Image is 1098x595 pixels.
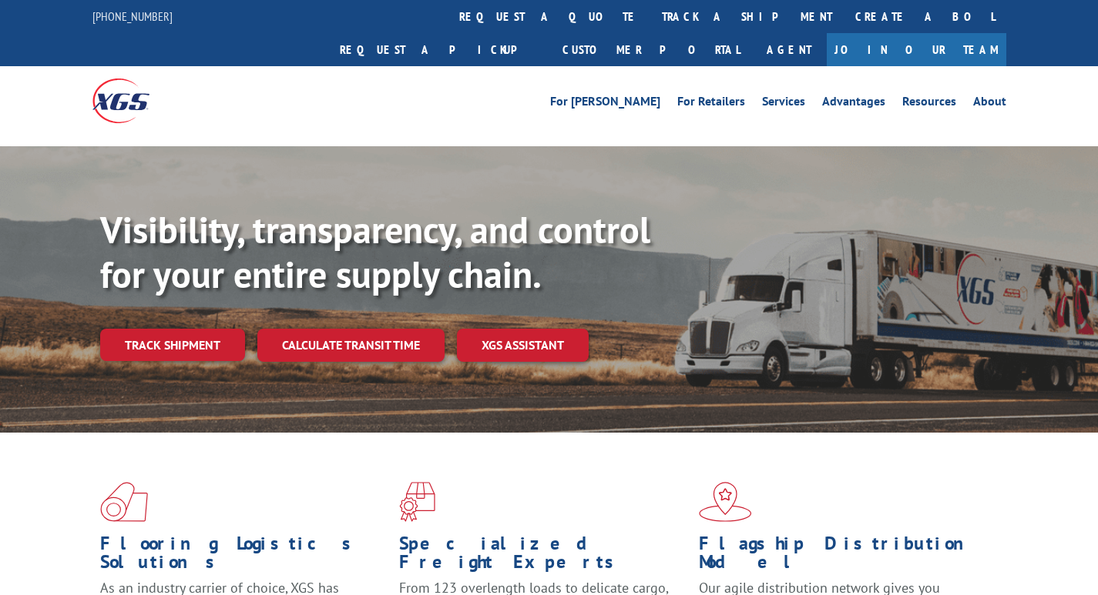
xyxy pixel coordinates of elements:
[822,95,885,112] a: Advantages
[551,33,751,66] a: Customer Portal
[328,33,551,66] a: Request a pickup
[827,33,1006,66] a: Join Our Team
[550,95,660,112] a: For [PERSON_NAME]
[100,329,245,361] a: Track shipment
[973,95,1006,112] a: About
[699,482,752,522] img: xgs-icon-flagship-distribution-model-red
[457,329,589,362] a: XGS ASSISTANT
[100,534,388,579] h1: Flooring Logistics Solutions
[677,95,745,112] a: For Retailers
[399,482,435,522] img: xgs-icon-focused-on-flooring-red
[902,95,956,112] a: Resources
[751,33,827,66] a: Agent
[92,8,173,24] a: [PHONE_NUMBER]
[100,206,650,298] b: Visibility, transparency, and control for your entire supply chain.
[762,95,805,112] a: Services
[100,482,148,522] img: xgs-icon-total-supply-chain-intelligence-red
[699,534,986,579] h1: Flagship Distribution Model
[399,534,687,579] h1: Specialized Freight Experts
[257,329,445,362] a: Calculate transit time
